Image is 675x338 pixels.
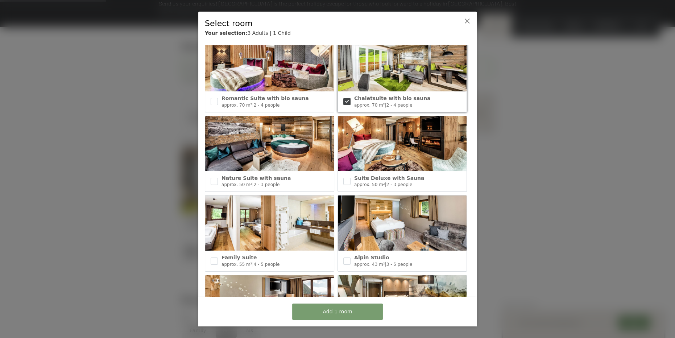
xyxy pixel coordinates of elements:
span: Romantic Suite with bio sauna [221,95,309,101]
span: Family Suite [221,255,257,260]
button: Add 1 room [292,304,383,320]
span: Alpin Studio [354,255,389,260]
span: approx. 70 m² [354,103,385,108]
span: 2 - 4 people [386,103,413,108]
span: 2 - 3 people [386,182,413,187]
b: Your selection: [205,30,247,36]
span: | [252,262,254,267]
img: Romantic Suite with bio sauna [205,36,334,91]
img: Chaletsuite with bio sauna [338,36,467,91]
span: | [385,103,386,108]
span: approx. 43 m² [354,262,385,267]
span: approx. 50 m² [354,182,385,187]
span: Chaletsuite with bio sauna [354,95,431,101]
span: 2 - 3 people [254,182,280,187]
span: 3 - 5 people [386,262,413,267]
span: | [252,103,254,108]
img: Nature Suite with sauna [205,116,334,171]
span: approx. 55 m² [221,262,252,267]
span: Suite Deluxe with Sauna [354,175,424,181]
span: approx. 70 m² [221,103,252,108]
span: | [385,262,386,267]
div: Select room [205,18,448,29]
img: Suite Deluxe with Sauna [338,116,467,171]
span: | [252,182,254,187]
img: Alpin Studio [338,195,467,251]
span: approx. 50 m² [221,182,252,187]
img: Junior [338,275,467,330]
span: 2 - 4 people [254,103,280,108]
span: Add 1 room [323,308,352,316]
span: Nature Suite with sauna [221,175,291,181]
span: 4 - 5 people [254,262,280,267]
span: 3 Adults | 1 Child [247,30,290,36]
img: Family Suite [205,195,334,251]
img: Vital Superior [205,275,334,330]
span: | [385,182,386,187]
